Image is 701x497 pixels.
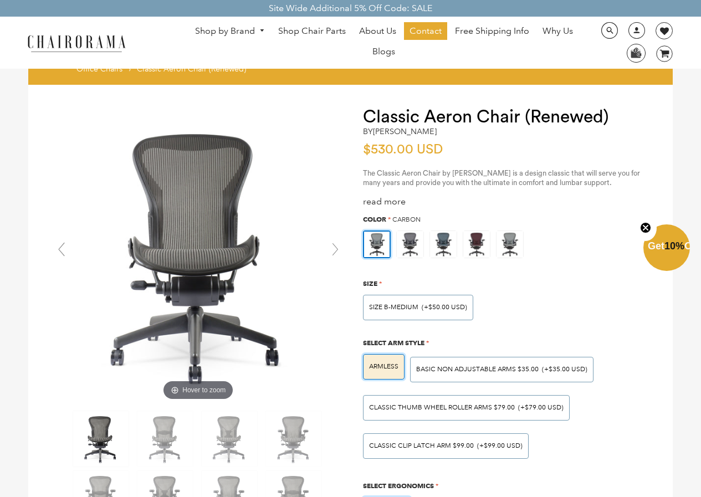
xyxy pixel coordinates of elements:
[202,411,257,467] img: Classic Aeron Chair (Renewed) - chairorama
[359,25,396,37] span: About Us
[137,411,193,467] img: Classic Aeron Chair (Renewed) - chairorama
[550,426,696,478] iframe: Tidio Chat
[664,240,684,252] span: 10%
[363,107,651,127] h1: Classic Aeron Chair (Renewed)
[179,22,589,63] nav: DesktopNavigation
[363,215,386,223] span: Color
[364,232,390,257] img: https://apo-admin.mageworx.com/front/img/chairorama.myshopify.com/ae6848c9e4cbaa293e2d516f385ec6e...
[76,64,250,79] nav: breadcrumbs
[363,339,424,347] span: Select Arm Style
[416,365,539,373] span: BASIC NON ADJUSTABLE ARMS $35.00
[190,23,270,40] a: Shop by Brand
[367,43,401,60] a: Blogs
[477,443,523,449] span: (+$99.00 USD)
[73,411,129,467] img: Classic Aeron Chair (Renewed) - chairorama
[497,231,523,258] img: https://apo-admin.mageworx.com/front/img/chairorama.myshopify.com/ae6848c9e4cbaa293e2d516f385ec6e...
[369,403,515,412] span: Classic Thumb Wheel Roller Arms $79.00
[392,216,421,224] span: Carbon
[373,126,437,136] a: [PERSON_NAME]
[627,44,644,61] img: WhatsApp_Image_2024-07-12_at_16.23.01.webp
[404,22,447,40] a: Contact
[397,231,423,258] img: https://apo-admin.mageworx.com/front/img/chairorama.myshopify.com/f520d7dfa44d3d2e85a5fe9a0a95ca9...
[369,442,474,450] span: Classic Clip Latch Arm $99.00
[363,279,377,288] span: Size
[537,22,579,40] a: Why Us
[635,216,657,241] button: Close teaser
[463,231,490,258] img: https://apo-admin.mageworx.com/front/img/chairorama.myshopify.com/f0a8248bab2644c909809aada6fe08d...
[369,362,398,371] span: ARMLESS
[363,196,651,208] div: read more
[372,46,395,58] span: Blogs
[273,22,351,40] a: Shop Chair Parts
[369,303,418,311] span: SIZE B-MEDIUM
[455,25,529,37] span: Free Shipping Info
[21,33,132,53] img: chairorama
[50,249,346,259] a: Classic Aeron Chair (Renewed) - chairoramaHover to zoom
[648,240,699,252] span: Get Off
[643,226,690,272] div: Get10%OffClose teaser
[363,170,640,186] span: The Classic Aeron Chair by [PERSON_NAME] is a design classic that will serve you for many years a...
[430,231,457,258] img: https://apo-admin.mageworx.com/front/img/chairorama.myshopify.com/934f279385142bb1386b89575167202...
[363,127,437,136] h2: by
[518,404,564,411] span: (+$79.00 USD)
[422,304,467,311] span: (+$50.00 USD)
[363,481,434,490] span: Select Ergonomics
[543,25,573,37] span: Why Us
[354,22,402,40] a: About Us
[410,25,442,37] span: Contact
[50,107,346,403] img: Classic Aeron Chair (Renewed) - chairorama
[449,22,535,40] a: Free Shipping Info
[542,366,587,373] span: (+$35.00 USD)
[278,25,346,37] span: Shop Chair Parts
[266,411,321,467] img: Classic Aeron Chair (Renewed) - chairorama
[363,143,443,156] span: $530.00 USD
